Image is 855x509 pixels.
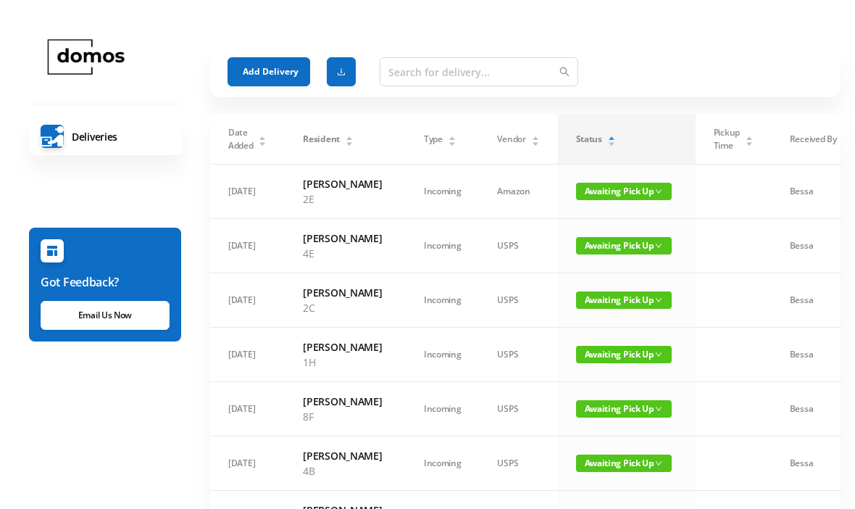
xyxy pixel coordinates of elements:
[497,133,525,146] span: Vendor
[303,355,388,370] p: 1H
[406,328,480,382] td: Incoming
[576,400,672,418] span: Awaiting Pick Up
[655,188,662,195] i: icon: down
[303,300,388,315] p: 2C
[655,242,662,249] i: icon: down
[714,126,740,152] span: Pickup Time
[259,134,267,138] i: icon: caret-up
[303,231,388,246] h6: [PERSON_NAME]
[228,126,254,152] span: Date Added
[531,140,539,144] i: icon: caret-down
[345,134,353,138] i: icon: caret-up
[406,165,480,219] td: Incoming
[479,219,557,273] td: USPS
[210,436,285,491] td: [DATE]
[345,140,353,144] i: icon: caret-down
[531,134,540,143] div: Sort
[576,133,602,146] span: Status
[380,57,578,86] input: Search for delivery...
[228,57,310,86] button: Add Delivery
[303,463,388,479] p: 4B
[559,67,570,77] i: icon: search
[576,237,672,255] span: Awaiting Pick Up
[259,140,267,144] i: icon: caret-down
[303,176,388,191] h6: [PERSON_NAME]
[576,455,672,472] span: Awaiting Pick Up
[210,273,285,328] td: [DATE]
[41,301,170,330] a: Email Us Now
[345,134,354,143] div: Sort
[29,117,182,155] a: Deliveries
[303,191,388,207] p: 2E
[479,436,557,491] td: USPS
[258,134,267,143] div: Sort
[655,460,662,467] i: icon: down
[210,382,285,436] td: [DATE]
[479,165,557,219] td: Amazon
[303,285,388,300] h6: [PERSON_NAME]
[406,273,480,328] td: Incoming
[210,165,285,219] td: [DATE]
[531,134,539,138] i: icon: caret-up
[303,448,388,463] h6: [PERSON_NAME]
[210,219,285,273] td: [DATE]
[479,273,557,328] td: USPS
[576,183,672,200] span: Awaiting Pick Up
[479,328,557,382] td: USPS
[424,133,443,146] span: Type
[745,134,754,143] div: Sort
[607,140,615,144] i: icon: caret-down
[745,134,753,138] i: icon: caret-up
[607,134,616,143] div: Sort
[448,134,456,143] div: Sort
[41,273,170,291] h6: Got Feedback?
[406,382,480,436] td: Incoming
[327,57,356,86] button: icon: download
[303,339,388,355] h6: [PERSON_NAME]
[479,382,557,436] td: USPS
[655,405,662,413] i: icon: down
[303,394,388,409] h6: [PERSON_NAME]
[576,346,672,363] span: Awaiting Pick Up
[448,134,456,138] i: icon: caret-up
[303,133,340,146] span: Resident
[655,351,662,358] i: icon: down
[210,328,285,382] td: [DATE]
[576,291,672,309] span: Awaiting Pick Up
[607,134,615,138] i: icon: caret-up
[406,219,480,273] td: Incoming
[448,140,456,144] i: icon: caret-down
[745,140,753,144] i: icon: caret-down
[790,133,837,146] span: Received By
[655,297,662,304] i: icon: down
[303,409,388,424] p: 8F
[406,436,480,491] td: Incoming
[303,246,388,261] p: 4E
